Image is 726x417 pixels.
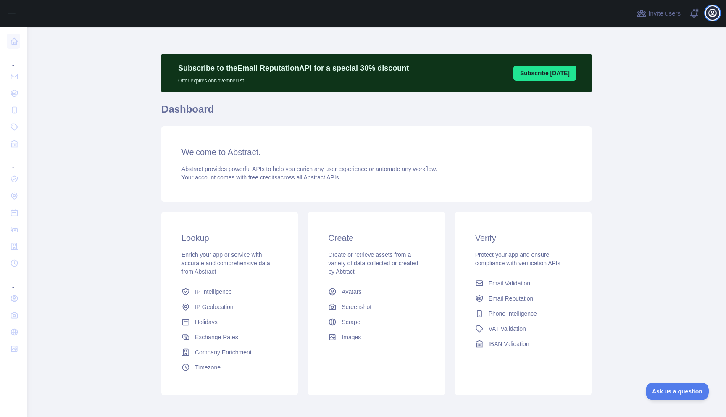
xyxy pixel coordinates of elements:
[646,383,709,400] iframe: Toggle Customer Support
[489,325,526,333] span: VAT Validation
[342,288,361,296] span: Avatars
[248,174,277,181] span: free credits
[489,279,530,288] span: Email Validation
[195,333,238,341] span: Exchange Rates
[648,9,681,18] span: Invite users
[489,309,537,318] span: Phone Intelligence
[178,314,281,330] a: Holidays
[475,251,560,267] span: Protect your app and ensure compliance with verification APIs
[178,330,281,345] a: Exchange Rates
[325,284,428,299] a: Avatars
[178,360,281,375] a: Timezone
[472,336,575,351] a: IBAN Validation
[181,146,571,158] h3: Welcome to Abstract.
[178,74,409,84] p: Offer expires on November 1st.
[342,333,361,341] span: Images
[342,318,360,326] span: Scrape
[195,348,252,356] span: Company Enrichment
[181,232,278,244] h3: Lookup
[195,318,218,326] span: Holidays
[195,363,221,372] span: Timezone
[475,232,571,244] h3: Verify
[328,251,418,275] span: Create or retrieve assets from a variety of data collected or created by Abtract
[489,340,529,348] span: IBAN Validation
[472,276,575,291] a: Email Validation
[328,232,424,244] h3: Create
[178,345,281,360] a: Company Enrichment
[178,62,409,74] p: Subscribe to the Email Reputation API for a special 30 % discount
[181,174,340,181] span: Your account comes with across all Abstract APIs.
[161,103,592,123] h1: Dashboard
[195,303,234,311] span: IP Geolocation
[472,321,575,336] a: VAT Validation
[635,7,682,20] button: Invite users
[472,291,575,306] a: Email Reputation
[325,299,428,314] a: Screenshot
[181,166,437,172] span: Abstract provides powerful APIs to help you enrich any user experience or automate any workflow.
[489,294,534,303] span: Email Reputation
[195,288,232,296] span: IP Intelligence
[513,66,576,81] button: Subscribe [DATE]
[342,303,371,311] span: Screenshot
[472,306,575,321] a: Phone Intelligence
[178,284,281,299] a: IP Intelligence
[325,330,428,345] a: Images
[178,299,281,314] a: IP Geolocation
[7,50,20,67] div: ...
[181,251,270,275] span: Enrich your app or service with accurate and comprehensive data from Abstract
[7,272,20,289] div: ...
[7,153,20,170] div: ...
[325,314,428,330] a: Scrape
